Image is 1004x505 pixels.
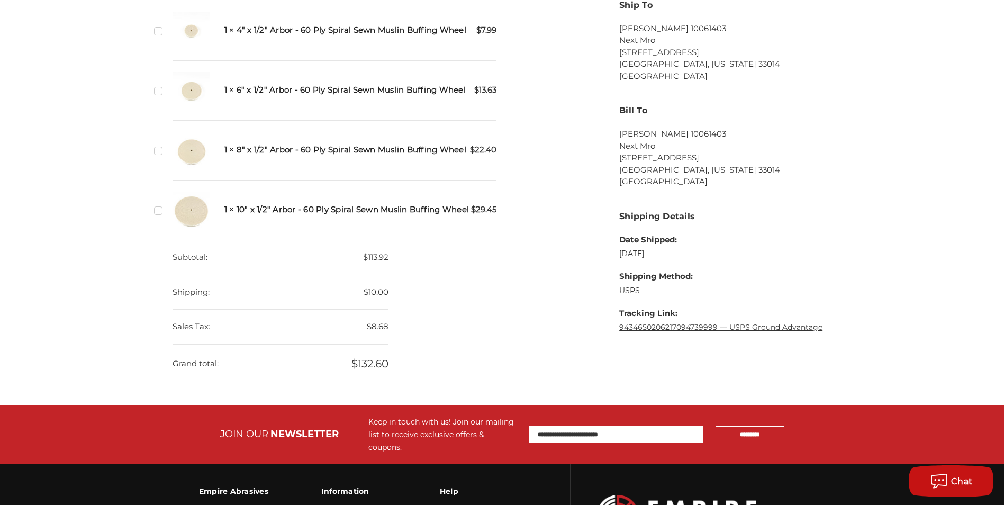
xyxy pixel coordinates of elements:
[471,204,496,216] span: $29.45
[619,128,831,140] li: [PERSON_NAME] 10061403
[619,234,822,246] dt: Date Shipped:
[619,104,831,117] h3: Bill To
[173,275,210,310] dt: Shipping:
[619,176,831,188] li: [GEOGRAPHIC_DATA]
[173,310,388,345] dd: $8.68
[321,480,387,502] h3: Information
[909,465,993,497] button: Chat
[224,24,497,37] h5: 1 × 4" x 1/2" Arbor - 60 Ply Spiral Sewn Muslin Buffing Wheel
[619,140,831,152] li: Next Mro
[619,285,822,296] dd: USPS
[619,322,822,332] a: 9434650206217094739999 — USPS Ground Advantage
[173,347,219,381] dt: Grand total:
[173,310,210,344] dt: Sales Tax:
[173,12,210,49] img: 4 inch muslin buffing wheel spiral sewn 60 ply
[220,428,268,440] span: JOIN OUR
[619,47,831,59] li: [STREET_ADDRESS]
[440,480,511,502] h3: Help
[619,58,831,70] li: [GEOGRAPHIC_DATA], [US_STATE] 33014
[173,132,210,169] img: muslin spiral sewn buffing wheel 8" x 1/2" x 60 ply
[619,270,822,283] dt: Shipping Method:
[619,152,831,164] li: [STREET_ADDRESS]
[619,210,831,223] h3: Shipping Details
[619,34,831,47] li: Next Mro
[619,308,822,320] dt: Tracking Link:
[470,144,496,156] span: $22.40
[224,204,497,216] h5: 1 × 10" x 1/2" Arbor - 60 Ply Spiral Sewn Muslin Buffing Wheel
[224,84,497,96] h5: 1 × 6" x 1/2" Arbor - 60 Ply Spiral Sewn Muslin Buffing Wheel
[199,480,268,502] h3: Empire Abrasives
[173,345,388,383] dd: $132.60
[173,72,210,109] img: 6" x 1/2" spiral sewn muslin buffing wheel 60 ply
[619,70,831,83] li: [GEOGRAPHIC_DATA]
[474,84,496,96] span: $13.63
[619,248,822,259] dd: [DATE]
[476,24,496,37] span: $7.99
[619,23,831,35] li: [PERSON_NAME] 10061403
[270,428,339,440] span: NEWSLETTER
[173,240,207,275] dt: Subtotal:
[173,275,388,310] dd: $10.00
[951,476,973,486] span: Chat
[224,144,497,156] h5: 1 × 8" x 1/2" Arbor - 60 Ply Spiral Sewn Muslin Buffing Wheel
[173,240,388,275] dd: $113.92
[619,164,831,176] li: [GEOGRAPHIC_DATA], [US_STATE] 33014
[173,192,210,229] img: 10" x 1/2" Arbor - 60 Ply Spiral Sewn Muslin Buffing Wheel
[368,416,518,454] div: Keep in touch with us! Join our mailing list to receive exclusive offers & coupons.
